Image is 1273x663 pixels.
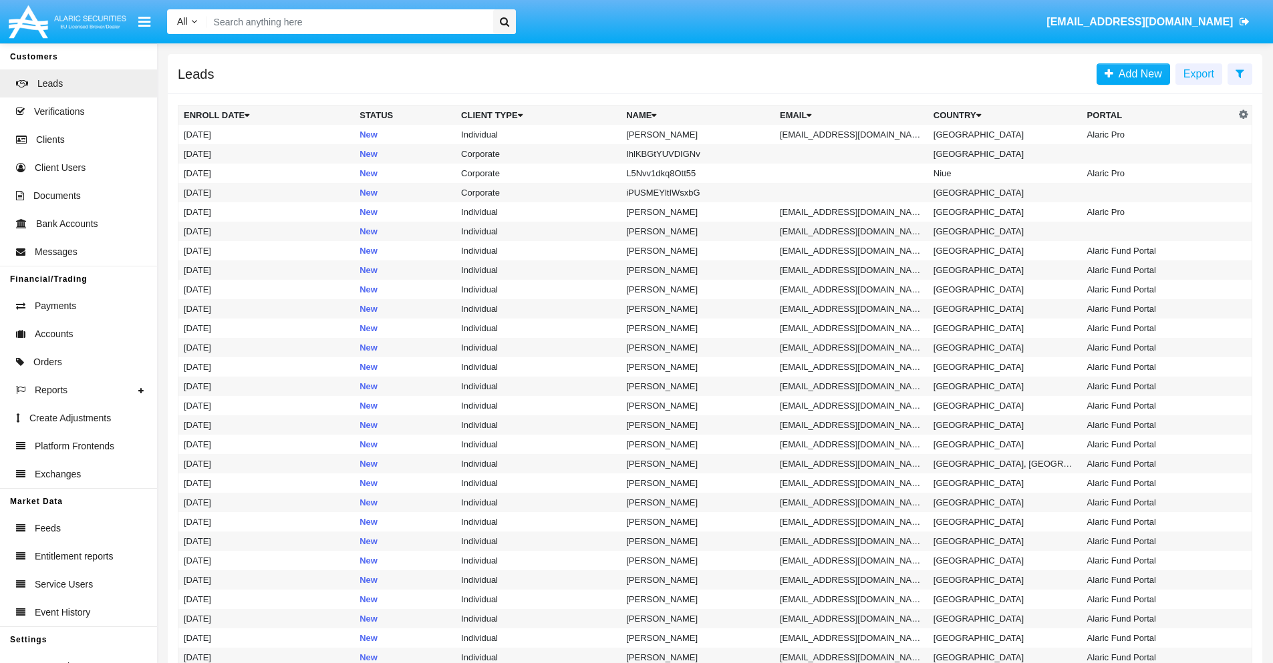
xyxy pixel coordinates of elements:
td: [GEOGRAPHIC_DATA] [928,512,1082,531]
td: [EMAIL_ADDRESS][DOMAIN_NAME] [774,493,928,512]
td: New [354,551,456,570]
td: Individual [456,415,621,435]
td: [DATE] [178,435,355,454]
td: [EMAIL_ADDRESS][DOMAIN_NAME] [774,512,928,531]
td: Alaric Fund Portal [1082,512,1236,531]
td: [DATE] [178,125,355,144]
td: New [354,512,456,531]
td: IhlKBGtYUVDIGNv [621,144,774,164]
td: L5Nvv1dkq8Ott55 [621,164,774,183]
td: [PERSON_NAME] [621,280,774,299]
td: [PERSON_NAME] [621,628,774,648]
td: Alaric Fund Portal [1082,299,1236,318]
td: [GEOGRAPHIC_DATA] [928,125,1082,144]
td: New [354,473,456,493]
td: Individual [456,260,621,280]
td: [EMAIL_ADDRESS][DOMAIN_NAME] [774,241,928,260]
td: Alaric Fund Portal [1082,435,1236,454]
td: Individual [456,357,621,377]
td: [DATE] [178,531,355,551]
td: [DATE] [178,318,355,338]
span: Accounts [35,327,74,341]
td: [EMAIL_ADDRESS][DOMAIN_NAME] [774,435,928,454]
td: Alaric Fund Portal [1082,473,1236,493]
td: [EMAIL_ADDRESS][DOMAIN_NAME] [774,415,928,435]
td: [PERSON_NAME] [621,222,774,241]
td: [DATE] [178,473,355,493]
td: Alaric Fund Portal [1082,396,1236,415]
td: New [354,222,456,241]
td: Alaric Pro [1082,202,1236,222]
button: Export [1175,63,1222,85]
td: [EMAIL_ADDRESS][DOMAIN_NAME] [774,570,928,590]
td: [GEOGRAPHIC_DATA] [928,299,1082,318]
td: [PERSON_NAME] [621,454,774,473]
td: [PERSON_NAME] [621,531,774,551]
td: [EMAIL_ADDRESS][DOMAIN_NAME] [774,222,928,241]
td: New [354,454,456,473]
td: [DATE] [178,454,355,473]
td: Individual [456,241,621,260]
td: New [354,164,456,183]
td: Corporate [456,144,621,164]
span: Messages [35,245,78,259]
td: [EMAIL_ADDRESS][DOMAIN_NAME] [774,280,928,299]
td: [EMAIL_ADDRESS][DOMAIN_NAME] [774,628,928,648]
td: [GEOGRAPHIC_DATA] [928,183,1082,202]
td: New [354,609,456,628]
td: New [354,570,456,590]
span: Create Adjustments [29,411,111,425]
td: Individual [456,551,621,570]
td: [DATE] [178,512,355,531]
td: [GEOGRAPHIC_DATA] [928,222,1082,241]
td: Individual [456,473,621,493]
td: Individual [456,125,621,144]
td: Individual [456,318,621,338]
td: New [354,415,456,435]
td: Alaric Fund Portal [1082,241,1236,260]
th: Name [621,105,774,126]
td: [DATE] [178,164,355,183]
td: [EMAIL_ADDRESS][DOMAIN_NAME] [774,531,928,551]
td: [DATE] [178,357,355,377]
td: Niue [928,164,1082,183]
td: [GEOGRAPHIC_DATA] [928,590,1082,609]
td: [DATE] [178,241,355,260]
td: [DATE] [178,183,355,202]
td: [GEOGRAPHIC_DATA] [928,396,1082,415]
td: Individual [456,609,621,628]
td: Individual [456,531,621,551]
td: Alaric Fund Portal [1082,570,1236,590]
td: Individual [456,222,621,241]
td: New [354,435,456,454]
td: New [354,493,456,512]
span: Bank Accounts [36,217,98,231]
td: Individual [456,280,621,299]
td: [GEOGRAPHIC_DATA] [928,377,1082,396]
td: [EMAIL_ADDRESS][DOMAIN_NAME] [774,590,928,609]
td: [DATE] [178,202,355,222]
td: Alaric Fund Portal [1082,318,1236,338]
td: [PERSON_NAME] [621,435,774,454]
td: Alaric Fund Portal [1082,493,1236,512]
td: [GEOGRAPHIC_DATA] [928,551,1082,570]
td: [PERSON_NAME] [621,260,774,280]
td: [DATE] [178,493,355,512]
td: Individual [456,202,621,222]
td: [DATE] [178,415,355,435]
td: New [354,628,456,648]
span: All [177,16,188,27]
td: New [354,241,456,260]
td: [GEOGRAPHIC_DATA] [928,415,1082,435]
td: Individual [456,493,621,512]
td: [EMAIL_ADDRESS][DOMAIN_NAME] [774,202,928,222]
td: Corporate [456,183,621,202]
td: [DATE] [178,609,355,628]
span: Clients [36,133,65,147]
td: Alaric Pro [1082,125,1236,144]
span: Documents [33,189,81,203]
span: Orders [33,355,62,369]
span: Exchanges [35,467,81,481]
td: [PERSON_NAME] [621,590,774,609]
a: Add New [1097,63,1170,85]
